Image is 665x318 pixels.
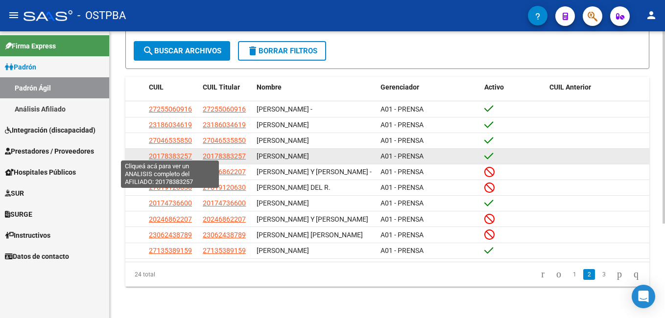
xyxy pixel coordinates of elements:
[380,199,424,207] span: A01 - PRENSA
[203,152,246,160] span: 20178383257
[203,199,246,207] span: 20174736600
[5,230,50,241] span: Instructivos
[247,45,259,57] mat-icon: delete
[484,83,504,91] span: Activo
[257,83,282,91] span: Nombre
[380,136,424,144] span: A01 - PRENSA
[569,269,580,280] a: 1
[567,266,582,283] li: page 1
[5,209,32,220] span: SURGE
[613,269,626,280] a: go to next page
[149,247,192,254] span: 27135389159
[380,168,424,176] span: A01 - PRENSA
[582,266,596,283] li: page 2
[253,77,377,98] datatable-header-cell: Nombre
[377,77,481,98] datatable-header-cell: Gerenciador
[142,46,221,55] span: Buscar Archivos
[203,215,246,223] span: 20246862207
[257,183,331,191] span: [PERSON_NAME] DEL R.
[77,5,126,26] span: - OSTPBA
[203,183,246,191] span: 27019120630
[380,247,424,254] span: A01 - PRENSA
[125,262,229,287] div: 24 total
[134,41,230,61] button: Buscar Archivos
[149,215,192,223] span: 20246862207
[598,269,610,280] a: 3
[149,168,192,176] span: 23421759634
[257,105,312,113] span: [PERSON_NAME] -
[247,46,317,55] span: Borrar Filtros
[380,183,424,191] span: A01 - PRENSA
[596,266,611,283] li: page 3
[5,125,95,136] span: Integración (discapacidad)
[149,183,192,191] span: 27019120630
[203,105,246,113] span: 27255060916
[149,136,192,144] span: 27046535850
[380,152,424,160] span: A01 - PRENSA
[549,83,591,91] span: CUIL Anterior
[257,121,309,129] span: [PERSON_NAME]
[257,168,372,176] span: [PERSON_NAME] Y [PERSON_NAME] -
[149,231,192,239] span: 23062438789
[380,215,424,223] span: A01 - PRENSA
[632,285,655,308] div: Open Intercom Messenger
[5,188,24,199] span: SUR
[203,168,246,176] span: 20246862207
[203,136,246,144] span: 27046535850
[257,152,309,160] span: [PERSON_NAME]
[149,199,192,207] span: 20174736600
[199,77,253,98] datatable-header-cell: CUIL Titular
[5,62,36,72] span: Padrón
[203,121,246,129] span: 23186034619
[203,231,246,239] span: 23062438789
[480,77,546,98] datatable-header-cell: Activo
[629,269,643,280] a: go to last page
[149,152,192,160] span: 20178383257
[380,121,424,129] span: A01 - PRENSA
[537,269,549,280] a: go to first page
[5,146,94,157] span: Prestadores / Proveedores
[5,251,69,262] span: Datos de contacto
[5,41,56,51] span: Firma Express
[257,231,363,239] span: [PERSON_NAME] [PERSON_NAME]
[546,77,650,98] datatable-header-cell: CUIL Anterior
[8,9,20,21] mat-icon: menu
[5,167,76,178] span: Hospitales Públicos
[257,215,368,223] span: [PERSON_NAME] Y [PERSON_NAME]
[380,231,424,239] span: A01 - PRENSA
[238,41,326,61] button: Borrar Filtros
[552,269,566,280] a: go to previous page
[380,105,424,113] span: A01 - PRENSA
[142,45,154,57] mat-icon: search
[203,247,246,254] span: 27135389159
[149,121,192,129] span: 23186034619
[645,9,657,21] mat-icon: person
[257,199,309,207] span: [PERSON_NAME]
[149,105,192,113] span: 27255060916
[145,77,199,98] datatable-header-cell: CUIL
[203,83,240,91] span: CUIL Titular
[380,83,419,91] span: Gerenciador
[149,83,164,91] span: CUIL
[583,269,595,280] a: 2
[257,136,309,144] span: [PERSON_NAME]
[257,247,309,254] span: [PERSON_NAME]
